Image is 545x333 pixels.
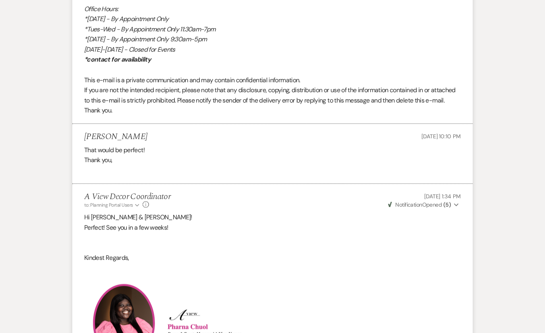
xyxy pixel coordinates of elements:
[84,5,118,13] em: Office Hours:
[84,15,168,23] em: *[DATE] - By Appointment Only
[84,55,151,64] em: *contact for availability
[424,193,461,200] span: [DATE] 1:34 PM
[84,35,207,43] em: *[DATE] - By Appointment Only 9:30am-5pm
[84,86,456,114] span: If you are not the intended recipient, please note that any disclosure, copying, distribution or ...
[84,212,461,223] p: Hi [PERSON_NAME] & [PERSON_NAME]!
[84,25,215,33] em: *Tues-Wed - By Appointment Only 11:30am-7pm
[84,201,141,209] button: to: Planning Portal Users
[395,201,422,208] span: Notification
[388,201,451,208] span: Opened
[84,155,461,165] p: Thank you,
[387,201,461,209] button: NotificationOpened (5)
[84,192,170,202] h5: A View Decor Coordinator
[84,202,133,208] span: to: Planning Portal Users
[84,132,147,142] h5: [PERSON_NAME]
[443,201,451,208] strong: ( 5 )
[84,223,461,233] p: Perfect! See you in a few weeks!
[84,253,461,263] p: Kindest Regards,
[84,76,300,84] span: This e-mail is a private communication and may contain confidential information.
[84,45,175,54] em: [DATE]-[DATE] - Closed for Events
[84,145,461,155] p: That would be perfect!
[421,133,461,140] span: [DATE] 10:10 PM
